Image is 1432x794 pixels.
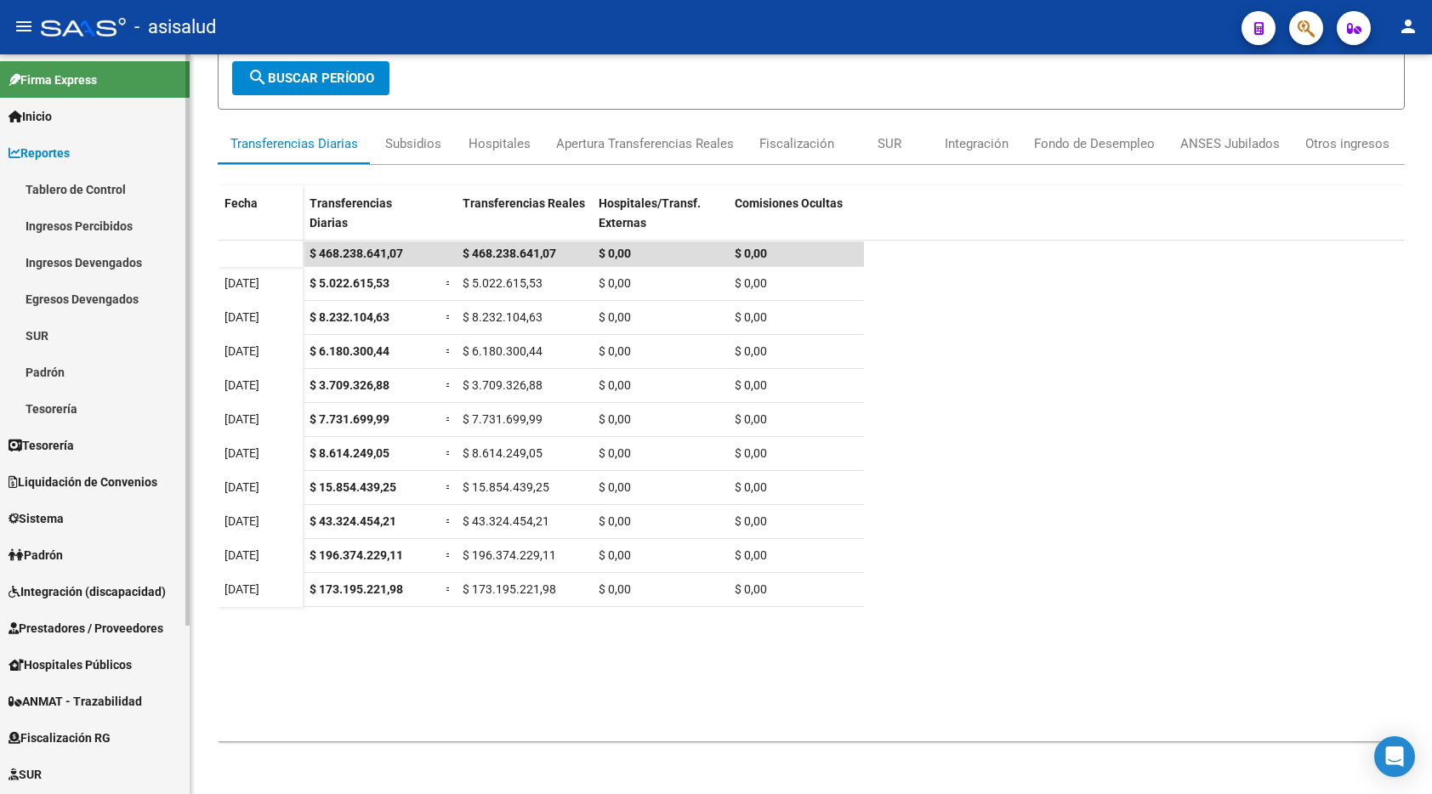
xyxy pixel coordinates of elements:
[446,480,452,494] span: =
[735,548,767,562] span: $ 0,00
[599,514,631,528] span: $ 0,00
[14,16,34,37] mat-icon: menu
[9,546,63,564] span: Padrón
[134,9,216,46] span: - asisalud
[735,582,767,596] span: $ 0,00
[735,514,767,528] span: $ 0,00
[599,344,631,358] span: $ 0,00
[735,480,767,494] span: $ 0,00
[599,196,701,230] span: Hospitales/Transf. Externas
[599,480,631,494] span: $ 0,00
[463,582,556,596] span: $ 173.195.221,98
[247,71,374,86] span: Buscar Período
[224,480,259,494] span: [DATE]
[310,276,389,290] span: $ 5.022.615,53
[463,344,543,358] span: $ 6.180.300,44
[310,480,396,494] span: $ 15.854.439,25
[735,310,767,324] span: $ 0,00
[463,247,556,260] span: $ 468.238.641,07
[310,344,389,358] span: $ 6.180.300,44
[463,412,543,426] span: $ 7.731.699,99
[9,655,132,674] span: Hospitales Públicos
[224,412,259,426] span: [DATE]
[446,582,452,596] span: =
[599,247,631,260] span: $ 0,00
[303,185,439,257] datatable-header-cell: Transferencias Diarias
[1374,736,1415,777] div: Open Intercom Messenger
[1305,134,1389,153] div: Otros ingresos
[1180,134,1280,153] div: ANSES Jubilados
[599,446,631,460] span: $ 0,00
[735,276,767,290] span: $ 0,00
[446,378,452,392] span: =
[1034,134,1155,153] div: Fondo de Desempleo
[224,310,259,324] span: [DATE]
[247,67,268,88] mat-icon: search
[728,185,864,257] datatable-header-cell: Comisiones Ocultas
[446,310,452,324] span: =
[224,582,259,596] span: [DATE]
[224,196,258,210] span: Fecha
[310,310,389,324] span: $ 8.232.104,63
[463,514,549,528] span: $ 43.324.454,21
[224,514,259,528] span: [DATE]
[463,378,543,392] span: $ 3.709.326,88
[9,729,111,747] span: Fiscalización RG
[310,548,403,562] span: $ 196.374.229,11
[759,134,834,153] div: Fiscalización
[463,548,556,562] span: $ 196.374.229,11
[310,446,389,460] span: $ 8.614.249,05
[463,196,585,210] span: Transferencias Reales
[446,548,452,562] span: =
[9,71,97,89] span: Firma Express
[224,548,259,562] span: [DATE]
[599,548,631,562] span: $ 0,00
[9,765,42,784] span: SUR
[592,185,728,257] datatable-header-cell: Hospitales/Transf. Externas
[556,134,734,153] div: Apertura Transferencias Reales
[224,344,259,358] span: [DATE]
[310,247,403,260] span: $ 468.238.641,07
[463,310,543,324] span: $ 8.232.104,63
[456,185,592,257] datatable-header-cell: Transferencias Reales
[385,134,441,153] div: Subsidios
[878,134,901,153] div: SUR
[230,134,358,153] div: Transferencias Diarias
[446,276,452,290] span: =
[446,514,452,528] span: =
[463,276,543,290] span: $ 5.022.615,53
[224,446,259,460] span: [DATE]
[599,378,631,392] span: $ 0,00
[9,582,166,601] span: Integración (discapacidad)
[599,310,631,324] span: $ 0,00
[735,196,843,210] span: Comisiones Ocultas
[945,134,1009,153] div: Integración
[599,276,631,290] span: $ 0,00
[9,509,64,528] span: Sistema
[310,196,392,230] span: Transferencias Diarias
[310,378,389,392] span: $ 3.709.326,88
[9,692,142,711] span: ANMAT - Trazabilidad
[9,107,52,126] span: Inicio
[735,247,767,260] span: $ 0,00
[224,276,259,290] span: [DATE]
[463,446,543,460] span: $ 8.614.249,05
[9,144,70,162] span: Reportes
[599,412,631,426] span: $ 0,00
[463,480,549,494] span: $ 15.854.439,25
[599,582,631,596] span: $ 0,00
[310,582,403,596] span: $ 173.195.221,98
[735,344,767,358] span: $ 0,00
[9,473,157,491] span: Liquidación de Convenios
[735,378,767,392] span: $ 0,00
[224,378,259,392] span: [DATE]
[735,412,767,426] span: $ 0,00
[232,61,389,95] button: Buscar Período
[469,134,531,153] div: Hospitales
[310,412,389,426] span: $ 7.731.699,99
[446,446,452,460] span: =
[446,344,452,358] span: =
[310,514,396,528] span: $ 43.324.454,21
[735,446,767,460] span: $ 0,00
[218,185,303,257] datatable-header-cell: Fecha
